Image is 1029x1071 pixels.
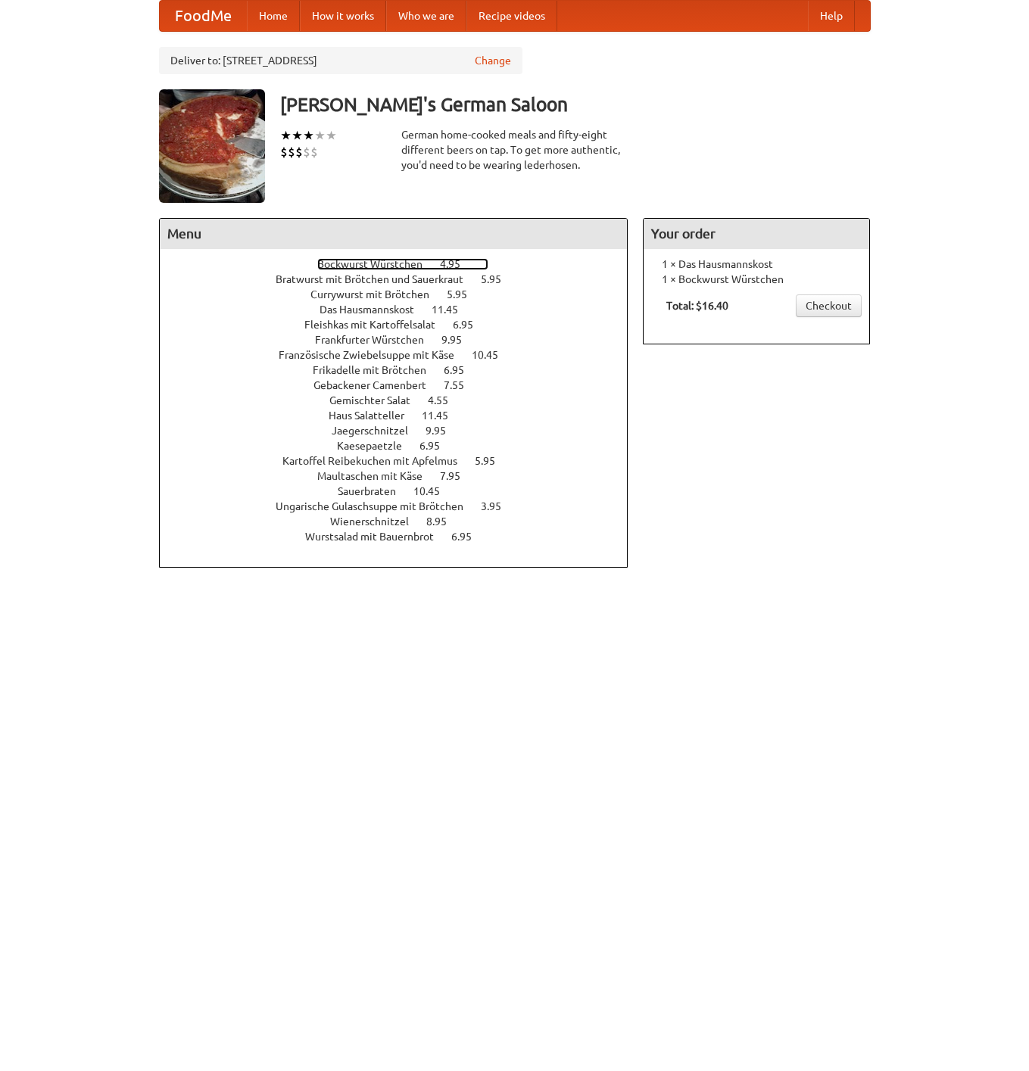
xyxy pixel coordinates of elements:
[472,349,513,361] span: 10.45
[279,349,469,361] span: Französische Zwiebelsuppe mit Käse
[317,258,488,270] a: Bockwurst Würstchen 4.95
[444,379,479,391] span: 7.55
[317,258,438,270] span: Bockwurst Würstchen
[481,273,516,285] span: 5.95
[313,379,441,391] span: Gebackener Camenbert
[338,485,411,497] span: Sauerbraten
[276,500,529,512] a: Ungarische Gulaschsuppe mit Brötchen 3.95
[279,349,526,361] a: Französische Zwiebelsuppe mit Käse 10.45
[444,364,479,376] span: 6.95
[432,304,473,316] span: 11.45
[305,531,500,543] a: Wurstsalad mit Bauernbrot 6.95
[310,144,318,160] li: $
[481,500,516,512] span: 3.95
[475,53,511,68] a: Change
[315,334,490,346] a: Frankfurter Würstchen 9.95
[310,288,495,300] a: Currywurst mit Brötchen 5.95
[304,319,501,331] a: Fleishkas mit Kartoffelsalat 6.95
[300,1,386,31] a: How it works
[419,440,455,452] span: 6.95
[160,219,628,249] h4: Menu
[466,1,557,31] a: Recipe videos
[317,470,488,482] a: Maultaschen mit Käse 7.95
[451,531,487,543] span: 6.95
[666,300,728,312] b: Total: $16.40
[413,485,455,497] span: 10.45
[326,127,337,144] li: ★
[276,500,479,512] span: Ungarische Gulaschsuppe mit Brötchen
[796,294,862,317] a: Checkout
[808,1,855,31] a: Help
[313,364,492,376] a: Frikadelle mit Brötchen 6.95
[447,288,482,300] span: 5.95
[338,485,468,497] a: Sauerbraten 10.45
[247,1,300,31] a: Home
[475,455,510,467] span: 5.95
[276,273,479,285] span: Bratwurst mit Brötchen und Sauerkraut
[337,440,468,452] a: Kaesepaetzle 6.95
[313,379,492,391] a: Gebackener Camenbert 7.55
[440,258,476,270] span: 4.95
[329,394,426,406] span: Gemischter Salat
[426,425,461,437] span: 9.95
[305,531,449,543] span: Wurstsalad mit Bauernbrot
[320,304,486,316] a: Das Hausmannskost 11.45
[453,319,488,331] span: 6.95
[401,127,628,173] div: German home-cooked meals and fifty-eight different beers on tap. To get more authentic, you'd nee...
[422,409,463,422] span: 11.45
[329,409,476,422] a: Haus Salatteller 11.45
[330,515,475,528] a: Wienerschnitzel 8.95
[386,1,466,31] a: Who we are
[280,144,288,160] li: $
[314,127,326,144] li: ★
[337,440,417,452] span: Kaesepaetzle
[441,334,477,346] span: 9.95
[329,409,419,422] span: Haus Salatteller
[332,425,423,437] span: Jaegerschnitzel
[276,273,529,285] a: Bratwurst mit Brötchen und Sauerkraut 5.95
[280,127,292,144] li: ★
[282,455,472,467] span: Kartoffel Reibekuchen mit Apfelmus
[313,364,441,376] span: Frikadelle mit Brötchen
[295,144,303,160] li: $
[303,127,314,144] li: ★
[303,144,310,160] li: $
[292,127,303,144] li: ★
[315,334,439,346] span: Frankfurter Würstchen
[651,257,862,272] li: 1 × Das Hausmannskost
[440,470,476,482] span: 7.95
[160,1,247,31] a: FoodMe
[330,515,424,528] span: Wienerschnitzel
[159,89,265,203] img: angular.jpg
[310,288,444,300] span: Currywurst mit Brötchen
[304,319,451,331] span: Fleishkas mit Kartoffelsalat
[159,47,522,74] div: Deliver to: [STREET_ADDRESS]
[332,425,474,437] a: Jaegerschnitzel 9.95
[280,89,871,120] h3: [PERSON_NAME]'s German Saloon
[320,304,429,316] span: Das Hausmannskost
[317,470,438,482] span: Maultaschen mit Käse
[644,219,869,249] h4: Your order
[428,394,463,406] span: 4.55
[288,144,295,160] li: $
[282,455,523,467] a: Kartoffel Reibekuchen mit Apfelmus 5.95
[426,515,462,528] span: 8.95
[329,394,476,406] a: Gemischter Salat 4.55
[651,272,862,287] li: 1 × Bockwurst Würstchen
